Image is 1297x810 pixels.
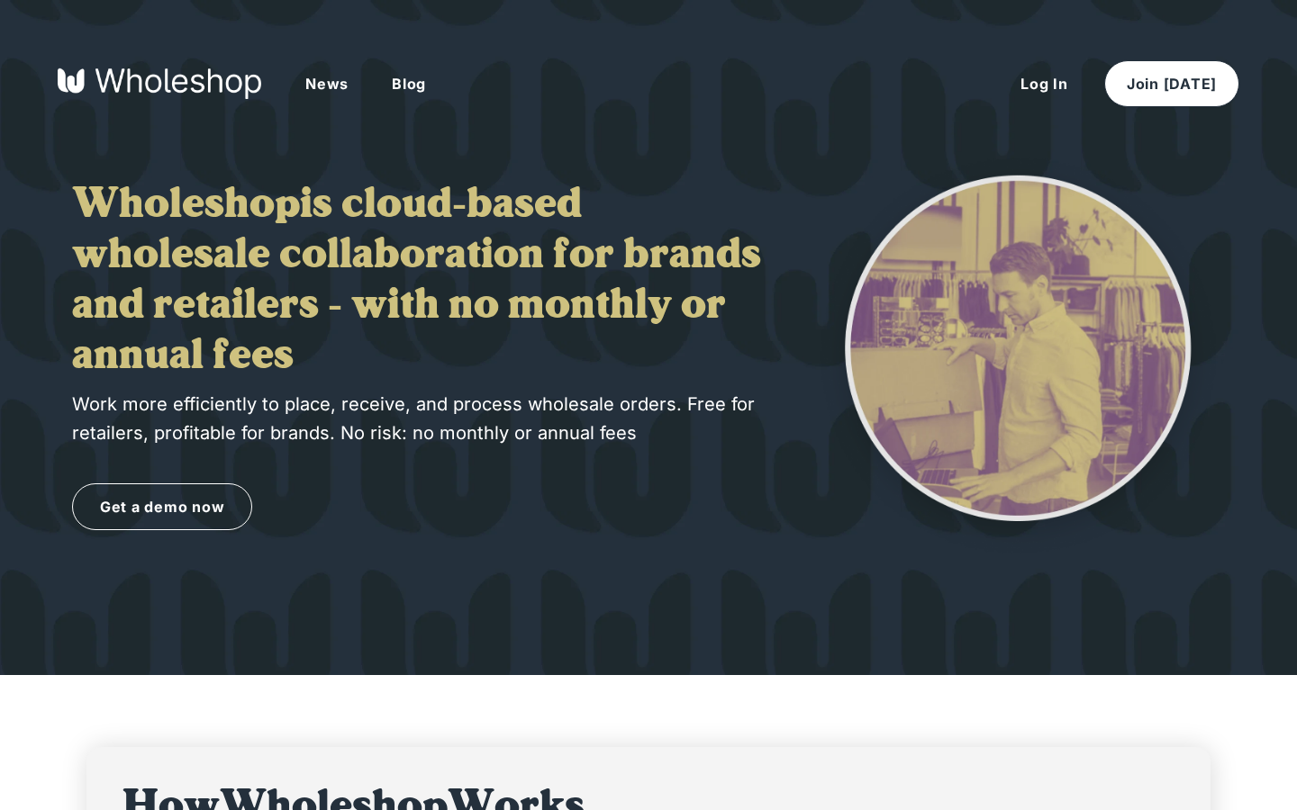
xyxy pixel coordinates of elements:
button: Log In [999,61,1090,106]
img: Wholeshop logo [58,67,261,99]
p: Work more efficiently to place, receive, and process wholesale orders. Free for retailers, profit... [72,390,779,447]
img: Image1 [815,153,1220,558]
button: Blog [370,61,448,106]
h1: is cloud-based wholesale collaboration for brands and retailers - with no monthly or annual fees [72,181,779,382]
button: News [284,61,370,106]
a: Get a demo now [72,483,252,530]
button: Join [DATE] [1104,60,1239,107]
div: ; [72,153,1225,558]
strong: Wholeshop [72,184,300,228]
